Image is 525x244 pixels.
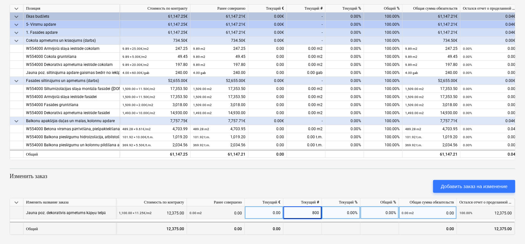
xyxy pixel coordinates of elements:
[122,71,149,75] small: 4.00 × 60.00€ / gab
[460,21,518,29] div: 0.04€
[193,69,245,77] div: 240.00
[193,133,245,141] div: 1,019.20
[248,61,287,69] div: 0.00
[405,69,458,77] div: 240.00
[193,143,210,147] small: 369.92 t.m.
[405,61,458,69] div: 197.80
[405,111,424,115] small: 1,493.00 m2
[248,93,287,101] div: 0.00
[26,13,117,21] div: Ēkas budžets
[463,150,515,158] div: 0.04
[247,206,280,219] div: 0.00
[405,95,424,99] small: 1,509.00 m2
[287,93,325,101] div: 0.00 m2
[122,150,188,158] div: 61,147.25
[399,198,457,206] div: Общая сумма обязательств
[364,133,403,141] div: 100.00%
[287,45,325,53] div: 0.00 m2
[405,47,417,50] small: 9.89 m2
[463,135,472,139] small: 0.00%
[122,101,188,109] div: 3,018.00
[325,61,364,69] div: 0.00%
[248,69,287,77] div: 0.00
[248,21,287,29] div: 0.00€
[122,45,188,53] div: 247.25
[460,5,518,13] div: Остался отчет о проделанной работе
[287,29,325,37] div: -
[191,117,248,125] div: 7,757.71€
[405,93,458,101] div: 17,353.50
[120,13,191,21] div: 61,147.25€
[26,37,117,45] div: Cokola apmetums un krāsojums (darbs)
[122,53,188,61] div: 49.45
[325,45,364,53] div: 0.00%
[193,141,245,149] div: 2,034.56
[122,133,188,141] div: 1,019.20
[364,101,403,109] div: 100.00%
[248,37,287,45] div: 0.00€
[122,95,155,99] small: 1,509.00 × 11.50€ / m2
[322,206,360,219] div: 0.00%
[23,5,120,13] div: Позиция
[283,198,322,206] div: Текущий #
[364,61,403,69] div: 100.00%
[460,117,518,125] div: 0.04€
[193,93,245,101] div: 17,353.50
[191,13,248,21] div: 61,147.21€
[460,37,518,45] div: 0.00€
[193,101,245,109] div: 3,018.00
[190,206,242,220] div: 0.00
[187,198,245,206] div: Ранее совершено
[463,53,515,61] div: 0.00
[325,85,364,93] div: 0.00%
[26,45,117,53] div: W554000 Armējošā slāņa iestrāde cokolam
[433,180,515,193] button: Добавить заказ на изменение
[287,141,325,149] div: 0.00 t.m.
[248,125,287,133] div: 0.00
[460,29,518,37] div: 0.04€
[325,5,364,13] div: Текущий %
[364,37,403,45] div: 100.00%
[402,211,414,215] small: 0.00 m2
[325,117,364,125] div: 0.00%
[463,133,515,141] div: 0.00
[463,87,472,91] small: 0.00%
[26,141,117,149] div: W554000 Balkona pieslēgumu un kolonnu pildīšana ar hermētiķi
[405,135,422,139] small: 101.92 t.m.
[287,133,325,141] div: 0.00 t.m.
[13,199,20,206] span: keyboard_arrow_down
[405,87,424,91] small: 1,509.00 m2
[26,101,117,109] div: W554000 Fasādes gruntēšana
[403,77,460,85] div: 52,655.00€
[13,117,20,125] span: keyboard_arrow_down
[191,77,248,85] div: 52,655.00€
[193,135,210,139] small: 101.92 t.m.
[460,77,518,85] div: 0.00€
[116,222,187,235] div: 12,375.00
[364,53,403,61] div: 100.00%
[441,182,508,191] div: Добавить заказ на изменение
[403,117,460,125] div: 7,757.71€
[248,29,287,37] div: 0.00€
[193,85,245,93] div: 17,353.50
[463,143,472,147] small: 0.00%
[360,206,399,219] div: 0.00%
[364,125,403,133] div: 100.00%
[191,21,248,29] div: 61,147.21€
[193,87,212,91] small: 1,509.00 m2
[463,109,515,117] div: 0.00
[364,69,403,77] div: 100.00%
[325,21,364,29] div: 0.00%
[26,69,117,77] div: Jauna poz. siltinājuma apdare gaismas bedrē no iekšpuses
[193,53,245,61] div: 49.45
[405,127,421,131] small: 489.28 m2
[364,13,403,21] div: 100.00%
[190,211,202,215] small: 0.00 m2
[364,85,403,93] div: 100.00%
[119,211,152,215] small: 1,100.00 × 11.25€ / m2
[122,111,155,115] small: 1,493.00 × 10.00€ / m2
[463,141,515,149] div: 0.00
[287,13,325,21] div: -
[193,63,205,67] small: 9.89 m2
[463,95,472,99] small: 0.00%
